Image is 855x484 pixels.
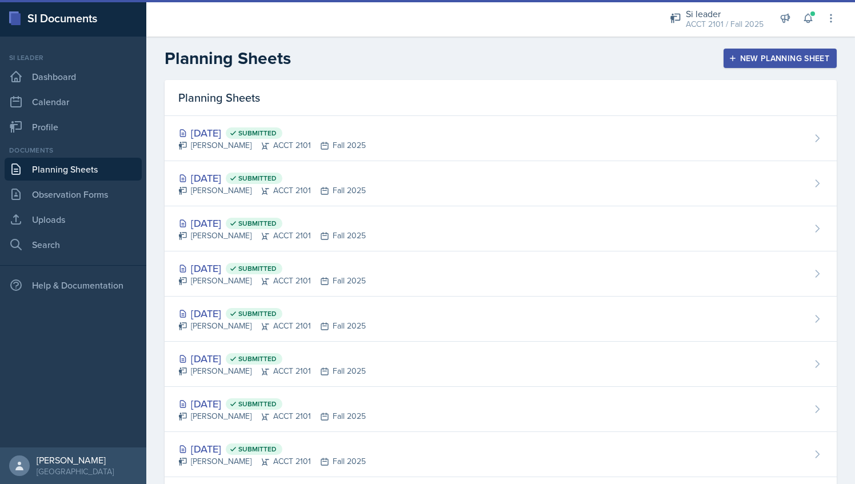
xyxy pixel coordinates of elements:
a: Dashboard [5,65,142,88]
div: [PERSON_NAME] [37,454,114,466]
div: [PERSON_NAME] ACCT 2101 Fall 2025 [178,410,366,422]
a: Profile [5,115,142,138]
a: Calendar [5,90,142,113]
div: Documents [5,145,142,155]
span: Submitted [238,399,277,409]
div: [PERSON_NAME] ACCT 2101 Fall 2025 [178,230,366,242]
a: [DATE] Submitted [PERSON_NAME]ACCT 2101Fall 2025 [165,297,837,342]
a: [DATE] Submitted [PERSON_NAME]ACCT 2101Fall 2025 [165,432,837,477]
a: [DATE] Submitted [PERSON_NAME]ACCT 2101Fall 2025 [165,161,837,206]
div: [PERSON_NAME] ACCT 2101 Fall 2025 [178,275,366,287]
div: Si leader [686,7,764,21]
a: Planning Sheets [5,158,142,181]
span: Submitted [238,264,277,273]
a: [DATE] Submitted [PERSON_NAME]ACCT 2101Fall 2025 [165,387,837,432]
div: ACCT 2101 / Fall 2025 [686,18,764,30]
div: [DATE] [178,170,366,186]
a: Observation Forms [5,183,142,206]
span: Submitted [238,354,277,363]
div: [DATE] [178,441,366,457]
div: [DATE] [178,261,366,276]
div: [PERSON_NAME] ACCT 2101 Fall 2025 [178,320,366,332]
div: [DATE] [178,396,366,411]
span: Submitted [238,309,277,318]
a: Uploads [5,208,142,231]
div: [DATE] [178,351,366,366]
div: [PERSON_NAME] ACCT 2101 Fall 2025 [178,139,366,151]
div: [PERSON_NAME] ACCT 2101 Fall 2025 [178,365,366,377]
span: Submitted [238,219,277,228]
div: [DATE] [178,125,366,141]
a: [DATE] Submitted [PERSON_NAME]ACCT 2101Fall 2025 [165,251,837,297]
span: Submitted [238,129,277,138]
span: Submitted [238,174,277,183]
span: Submitted [238,445,277,454]
a: [DATE] Submitted [PERSON_NAME]ACCT 2101Fall 2025 [165,206,837,251]
div: [DATE] [178,215,366,231]
a: [DATE] Submitted [PERSON_NAME]ACCT 2101Fall 2025 [165,116,837,161]
a: Search [5,233,142,256]
h2: Planning Sheets [165,48,291,69]
div: Planning Sheets [165,80,837,116]
div: [GEOGRAPHIC_DATA] [37,466,114,477]
div: [PERSON_NAME] ACCT 2101 Fall 2025 [178,185,366,197]
div: [PERSON_NAME] ACCT 2101 Fall 2025 [178,455,366,467]
div: Si leader [5,53,142,63]
div: [DATE] [178,306,366,321]
button: New Planning Sheet [724,49,837,68]
div: New Planning Sheet [731,54,829,63]
a: [DATE] Submitted [PERSON_NAME]ACCT 2101Fall 2025 [165,342,837,387]
div: Help & Documentation [5,274,142,297]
